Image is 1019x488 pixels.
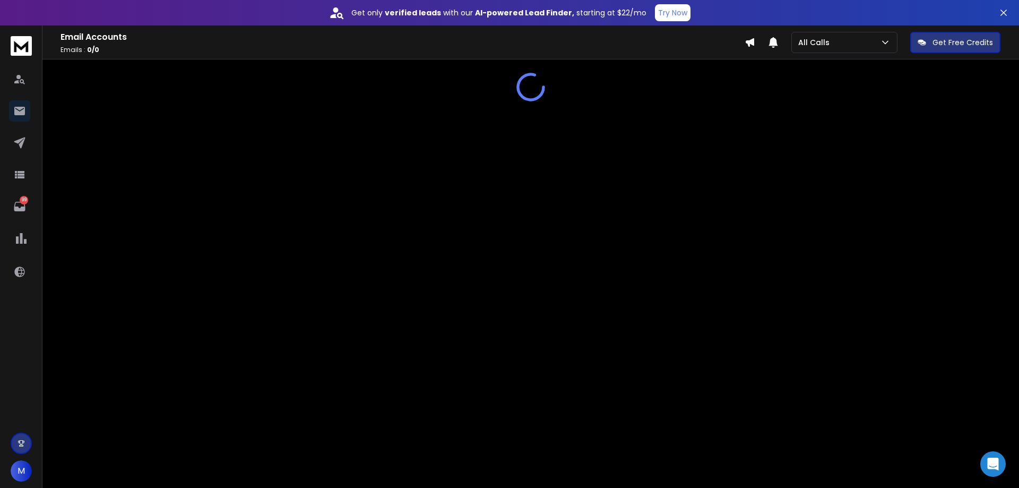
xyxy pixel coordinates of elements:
[658,7,687,18] p: Try Now
[11,460,32,482] button: M
[798,37,834,48] p: All Calls
[351,7,646,18] p: Get only with our starting at $22/mo
[980,451,1006,477] div: Open Intercom Messenger
[910,32,1000,53] button: Get Free Credits
[475,7,574,18] strong: AI-powered Lead Finder,
[385,7,441,18] strong: verified leads
[61,46,745,54] p: Emails :
[61,31,745,44] h1: Email Accounts
[20,196,28,204] p: 99
[655,4,690,21] button: Try Now
[11,36,32,56] img: logo
[9,196,30,217] a: 99
[932,37,993,48] p: Get Free Credits
[87,45,99,54] span: 0 / 0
